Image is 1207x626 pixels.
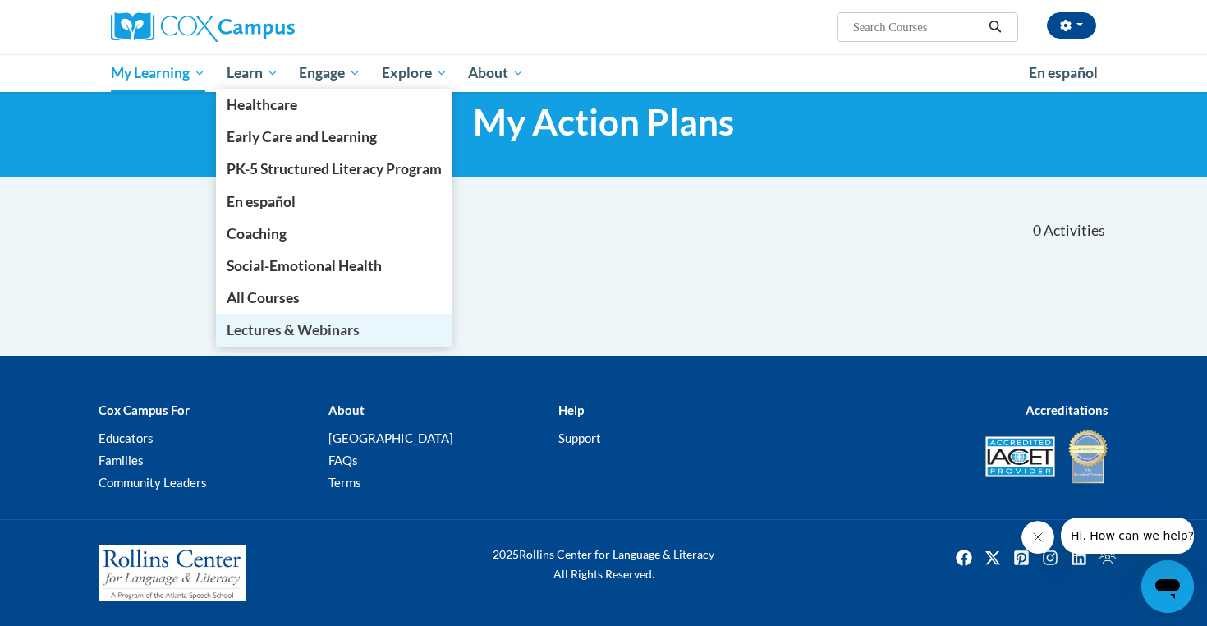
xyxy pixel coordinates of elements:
[111,12,295,42] img: Cox Campus
[216,314,452,346] a: Lectures & Webinars
[299,63,360,83] span: Engage
[1095,545,1121,571] img: Facebook group icon
[468,63,524,83] span: About
[86,54,1121,92] div: Main menu
[111,63,205,83] span: My Learning
[99,545,246,602] img: Rollins Center for Language & Literacy - A Program of the Atlanta Speech School
[1047,12,1096,39] button: Account Settings
[227,63,278,83] span: Learn
[493,547,519,561] span: 2025
[1067,428,1108,486] img: IDA® Accredited
[431,545,776,584] div: Rollins Center for Language & Literacy All Rights Reserved.
[111,12,423,42] a: Cox Campus
[983,17,1007,37] button: Search
[951,545,977,571] a: Facebook
[99,430,154,445] a: Educators
[1066,545,1092,571] a: Linkedin
[371,54,458,92] a: Explore
[328,475,361,490] a: Terms
[951,545,977,571] img: Facebook icon
[216,54,289,92] a: Learn
[1029,64,1098,81] span: En español
[1008,545,1035,571] img: Pinterest icon
[227,128,377,145] span: Early Care and Learning
[985,436,1055,477] img: Accredited IACET® Provider
[288,54,371,92] a: Engage
[382,63,447,83] span: Explore
[1018,56,1108,90] a: En español
[458,54,535,92] a: About
[227,96,297,113] span: Healthcare
[851,17,983,37] input: Search Courses
[227,193,296,210] span: En español
[216,250,452,282] a: Social-Emotional Health
[1095,545,1121,571] a: Facebook Group
[227,289,300,306] span: All Courses
[227,225,287,242] span: Coaching
[216,153,452,185] a: PK-5 Structured Literacy Program
[227,160,442,177] span: PK-5 Structured Literacy Program
[100,54,216,92] a: My Learning
[558,430,601,445] a: Support
[558,403,584,417] b: Help
[1026,403,1108,417] b: Accreditations
[227,257,382,274] span: Social-Emotional Health
[980,545,1006,571] a: Twitter
[328,403,365,417] b: About
[328,430,453,445] a: [GEOGRAPHIC_DATA]
[227,321,360,338] span: Lectures & Webinars
[473,100,734,144] span: My Action Plans
[1008,545,1035,571] a: Pinterest
[1021,521,1054,554] iframe: Close message
[216,218,452,250] a: Coaching
[99,403,190,417] b: Cox Campus For
[1033,222,1041,240] span: 0
[216,186,452,218] a: En español
[216,282,452,314] a: All Courses
[1066,545,1092,571] img: LinkedIn icon
[980,545,1006,571] img: Twitter icon
[328,453,358,467] a: FAQs
[1037,545,1063,571] img: Instagram icon
[1044,222,1105,240] span: Activities
[1061,518,1194,554] iframe: Message from company
[99,475,207,490] a: Community Leaders
[1037,545,1063,571] a: Instagram
[1141,560,1194,613] iframe: Button to launch messaging window
[216,121,452,153] a: Early Care and Learning
[216,89,452,121] a: Healthcare
[99,453,144,467] a: Families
